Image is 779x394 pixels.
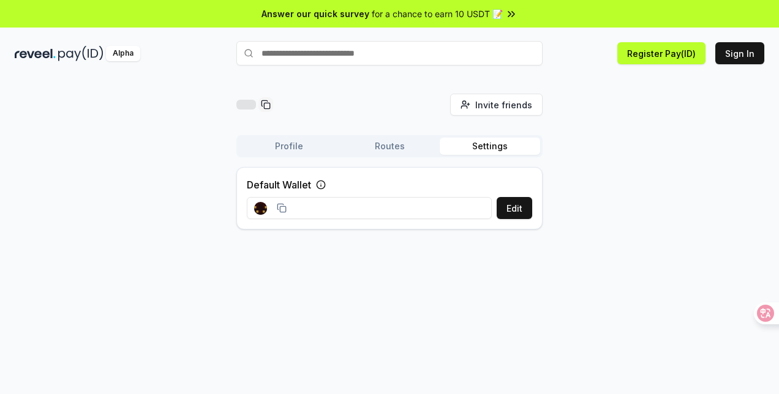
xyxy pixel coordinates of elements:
img: reveel_dark [15,46,56,61]
img: pay_id [58,46,103,61]
button: Invite friends [450,94,543,116]
span: for a chance to earn 10 USDT 📝 [372,7,503,20]
button: Settings [440,138,540,155]
button: Edit [497,197,532,219]
span: Invite friends [475,98,532,111]
label: Default Wallet [247,177,311,192]
button: Routes [339,138,440,155]
span: Answer our quick survey [262,7,369,20]
button: Profile [239,138,339,155]
button: Register Pay(ID) [617,42,706,64]
div: Alpha [106,46,140,61]
button: Sign In [715,42,764,64]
